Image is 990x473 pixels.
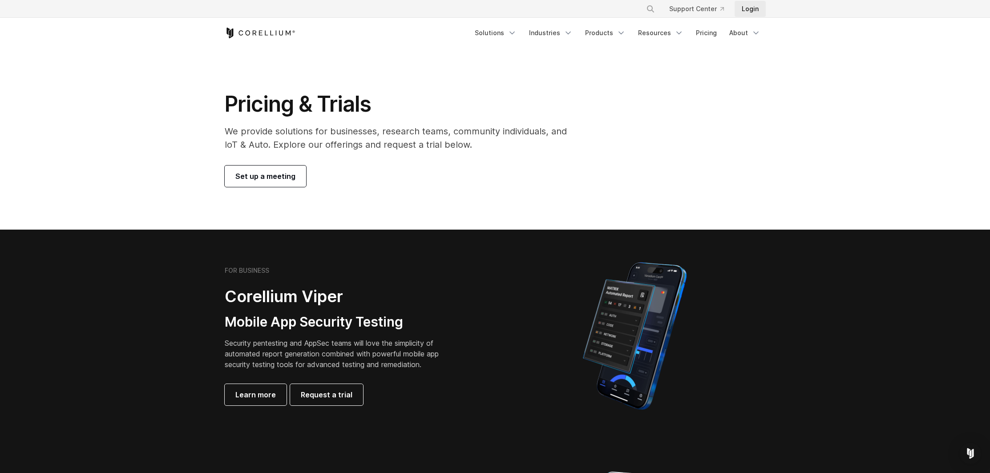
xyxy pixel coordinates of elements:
[633,25,689,41] a: Resources
[225,384,287,405] a: Learn more
[290,384,363,405] a: Request a trial
[301,389,352,400] span: Request a trial
[225,125,579,151] p: We provide solutions for businesses, research teams, community individuals, and IoT & Auto. Explo...
[225,287,453,307] h2: Corellium Viper
[580,25,631,41] a: Products
[225,28,295,38] a: Corellium Home
[469,25,522,41] a: Solutions
[724,25,766,41] a: About
[235,171,295,182] span: Set up a meeting
[235,389,276,400] span: Learn more
[960,443,981,464] div: Open Intercom Messenger
[662,1,731,17] a: Support Center
[225,166,306,187] a: Set up a meeting
[225,267,269,275] h6: FOR BUSINESS
[225,314,453,331] h3: Mobile App Security Testing
[568,258,702,414] img: Corellium MATRIX automated report on iPhone showing app vulnerability test results across securit...
[642,1,659,17] button: Search
[225,91,579,117] h1: Pricing & Trials
[524,25,578,41] a: Industries
[735,1,766,17] a: Login
[469,25,766,41] div: Navigation Menu
[635,1,766,17] div: Navigation Menu
[225,338,453,370] p: Security pentesting and AppSec teams will love the simplicity of automated report generation comb...
[691,25,722,41] a: Pricing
